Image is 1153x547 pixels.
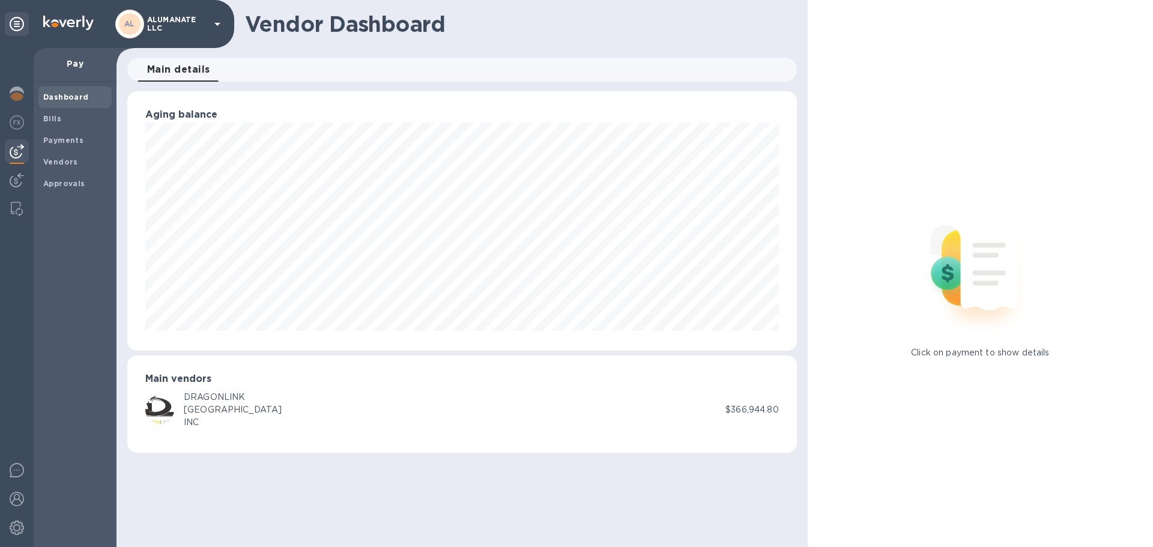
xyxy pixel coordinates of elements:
h1: Vendor Dashboard [245,11,788,37]
img: Logo [43,16,94,30]
div: [GEOGRAPHIC_DATA] [184,403,282,416]
p: Pay [43,58,107,70]
b: Bills [43,114,61,123]
div: INC [184,416,282,429]
img: Foreign exchange [10,115,24,130]
div: Unpin categories [5,12,29,36]
b: Payments [43,136,83,145]
p: $366,944.80 [725,403,778,416]
b: Dashboard [43,92,89,101]
p: ALUMANATE LLC [147,16,207,32]
h3: Aging balance [145,109,779,121]
p: Click on payment to show details [911,346,1049,359]
b: Approvals [43,179,85,188]
b: Vendors [43,157,78,166]
h3: Main vendors [145,373,779,385]
div: DRAGONLINK [184,391,282,403]
span: Main details [147,61,210,78]
b: AL [124,19,135,28]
